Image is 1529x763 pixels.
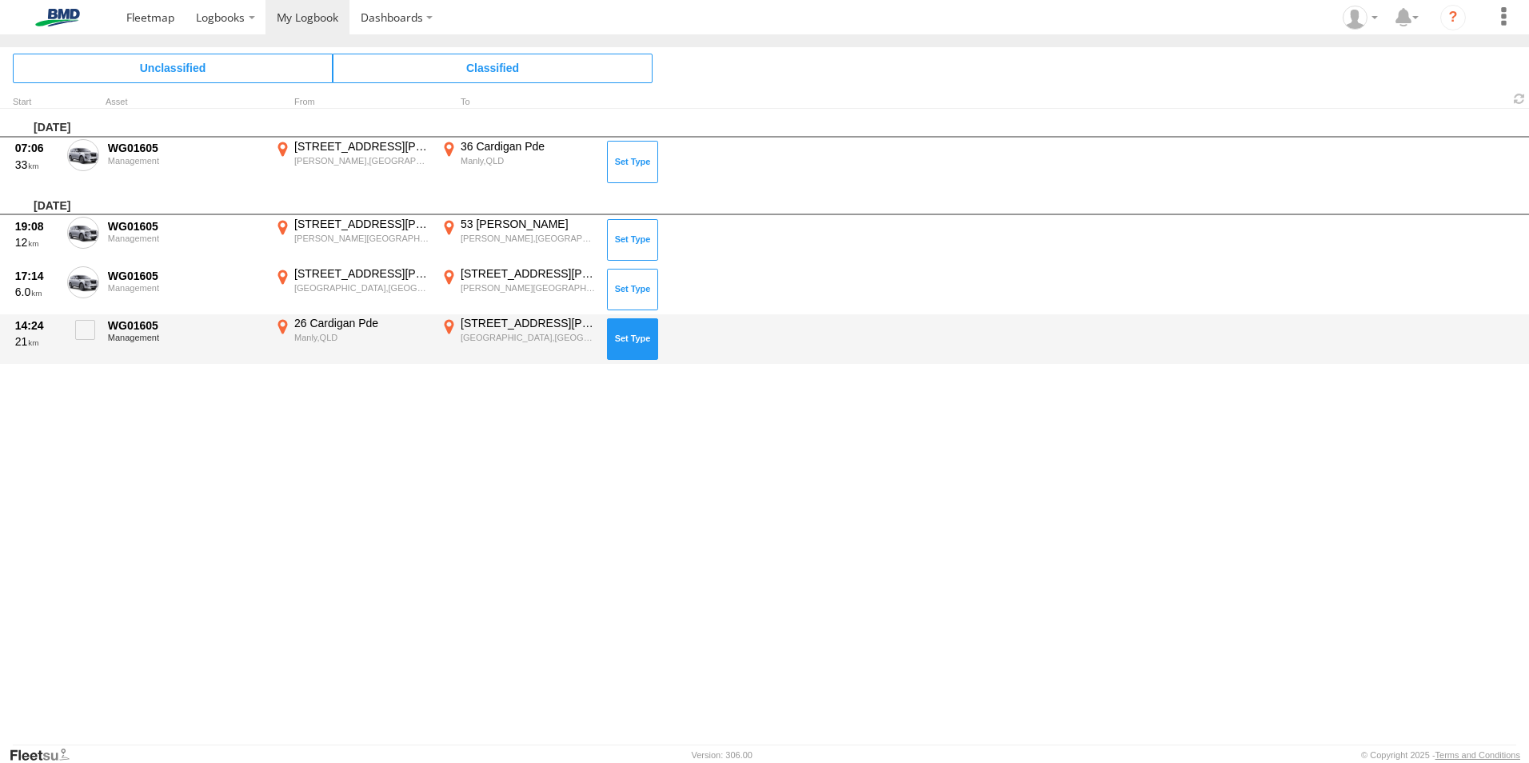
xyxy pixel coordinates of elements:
[461,266,596,281] div: [STREET_ADDRESS][PERSON_NAME]
[607,318,658,360] button: Click to Set
[294,233,429,244] div: [PERSON_NAME][GEOGRAPHIC_DATA],[GEOGRAPHIC_DATA]
[15,318,58,333] div: 14:24
[1337,6,1383,30] div: Brendan Hannan
[108,219,263,234] div: WG01605
[294,217,429,231] div: [STREET_ADDRESS][PERSON_NAME]
[1440,5,1466,30] i: ?
[15,141,58,155] div: 07:06
[438,266,598,313] label: Click to View Event Location
[294,282,429,294] div: [GEOGRAPHIC_DATA],[GEOGRAPHIC_DATA]
[333,54,653,82] span: Click to view Classified Trips
[461,155,596,166] div: Manly,QLD
[15,334,58,349] div: 21
[1510,91,1529,106] span: Refresh
[106,98,265,106] div: Asset
[438,316,598,362] label: Click to View Event Location
[15,285,58,299] div: 6.0
[294,139,429,154] div: [STREET_ADDRESS][PERSON_NAME]
[272,139,432,186] label: Click to View Event Location
[272,316,432,362] label: Click to View Event Location
[461,217,596,231] div: 53 [PERSON_NAME]
[461,282,596,294] div: [PERSON_NAME][GEOGRAPHIC_DATA],[GEOGRAPHIC_DATA]
[438,139,598,186] label: Click to View Event Location
[461,316,596,330] div: [STREET_ADDRESS][PERSON_NAME]
[692,750,753,760] div: Version: 306.00
[272,266,432,313] label: Click to View Event Location
[607,269,658,310] button: Click to Set
[15,158,58,172] div: 33
[461,332,596,343] div: [GEOGRAPHIC_DATA],[GEOGRAPHIC_DATA]
[9,747,82,763] a: Visit our Website
[15,269,58,283] div: 17:14
[438,98,598,106] div: To
[16,9,99,26] img: bmd-logo.svg
[294,155,429,166] div: [PERSON_NAME],[GEOGRAPHIC_DATA]
[607,141,658,182] button: Click to Set
[108,283,263,293] div: Management
[607,219,658,261] button: Click to Set
[272,98,432,106] div: From
[461,139,596,154] div: 36 Cardigan Pde
[294,266,429,281] div: [STREET_ADDRESS][PERSON_NAME]
[15,235,58,250] div: 12
[1361,750,1520,760] div: © Copyright 2025 -
[13,54,333,82] span: Click to view Unclassified Trips
[108,333,263,342] div: Management
[294,332,429,343] div: Manly,QLD
[272,217,432,263] label: Click to View Event Location
[438,217,598,263] label: Click to View Event Location
[108,269,263,283] div: WG01605
[108,318,263,333] div: WG01605
[13,98,61,106] div: Click to Sort
[1435,750,1520,760] a: Terms and Conditions
[108,141,263,155] div: WG01605
[461,233,596,244] div: [PERSON_NAME],[GEOGRAPHIC_DATA]
[108,156,263,166] div: Management
[108,234,263,243] div: Management
[294,316,429,330] div: 26 Cardigan Pde
[15,219,58,234] div: 19:08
